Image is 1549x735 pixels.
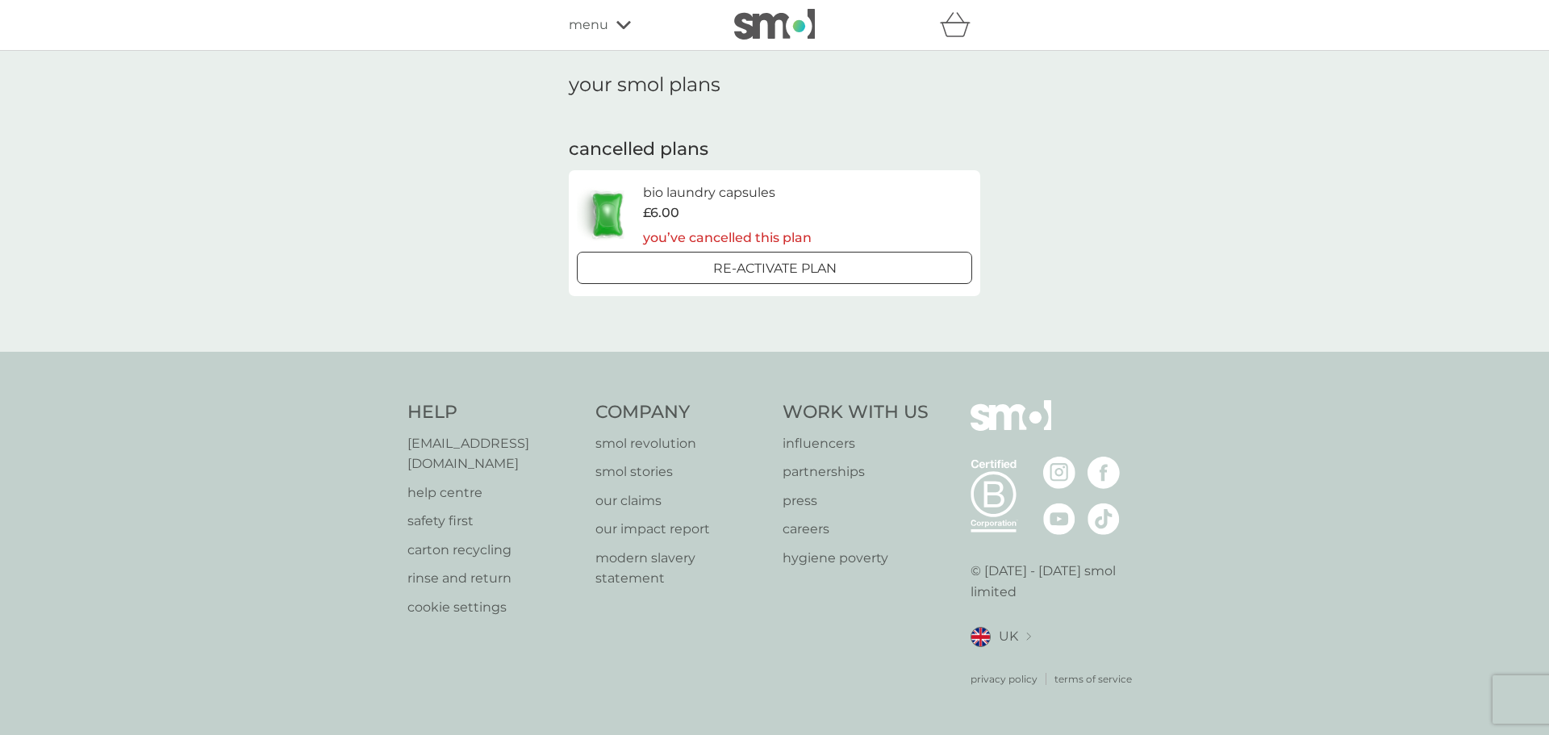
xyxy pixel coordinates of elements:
[1088,457,1120,489] img: visit the smol Facebook page
[407,568,579,589] a: rinse and return
[1088,503,1120,535] img: visit the smol Tiktok page
[643,228,812,248] p: you’ve cancelled this plan
[1043,503,1075,535] img: visit the smol Youtube page
[407,400,579,425] h4: Help
[1043,457,1075,489] img: visit the smol Instagram page
[595,433,767,454] a: smol revolution
[595,400,767,425] h4: Company
[1054,671,1132,687] a: terms of service
[569,15,608,35] span: menu
[407,511,579,532] a: safety first
[783,461,929,482] a: partnerships
[783,519,929,540] a: careers
[643,203,679,223] span: £6.00
[713,258,837,279] p: Re-activate Plan
[569,137,980,162] h2: cancelled plans
[971,400,1051,455] img: smol
[971,671,1038,687] a: privacy policy
[577,186,638,243] img: bio laundry capsules
[569,73,980,97] h1: your smol plans
[643,182,812,203] h6: bio laundry capsules
[595,491,767,512] a: our claims
[734,9,815,40] img: smol
[783,433,929,454] a: influencers
[595,548,767,589] a: modern slavery statement
[1026,633,1031,641] img: select a new location
[407,597,579,618] a: cookie settings
[971,561,1142,602] p: © [DATE] - [DATE] smol limited
[407,482,579,503] a: help centre
[407,540,579,561] a: carton recycling
[971,627,991,647] img: UK flag
[577,252,972,284] button: Re-activate Plan
[940,9,980,41] div: basket
[783,400,929,425] h4: Work With Us
[407,433,579,474] a: [EMAIL_ADDRESS][DOMAIN_NAME]
[595,519,767,540] a: our impact report
[999,626,1018,647] span: UK
[783,491,929,512] a: press
[595,461,767,482] a: smol stories
[783,548,929,569] a: hygiene poverty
